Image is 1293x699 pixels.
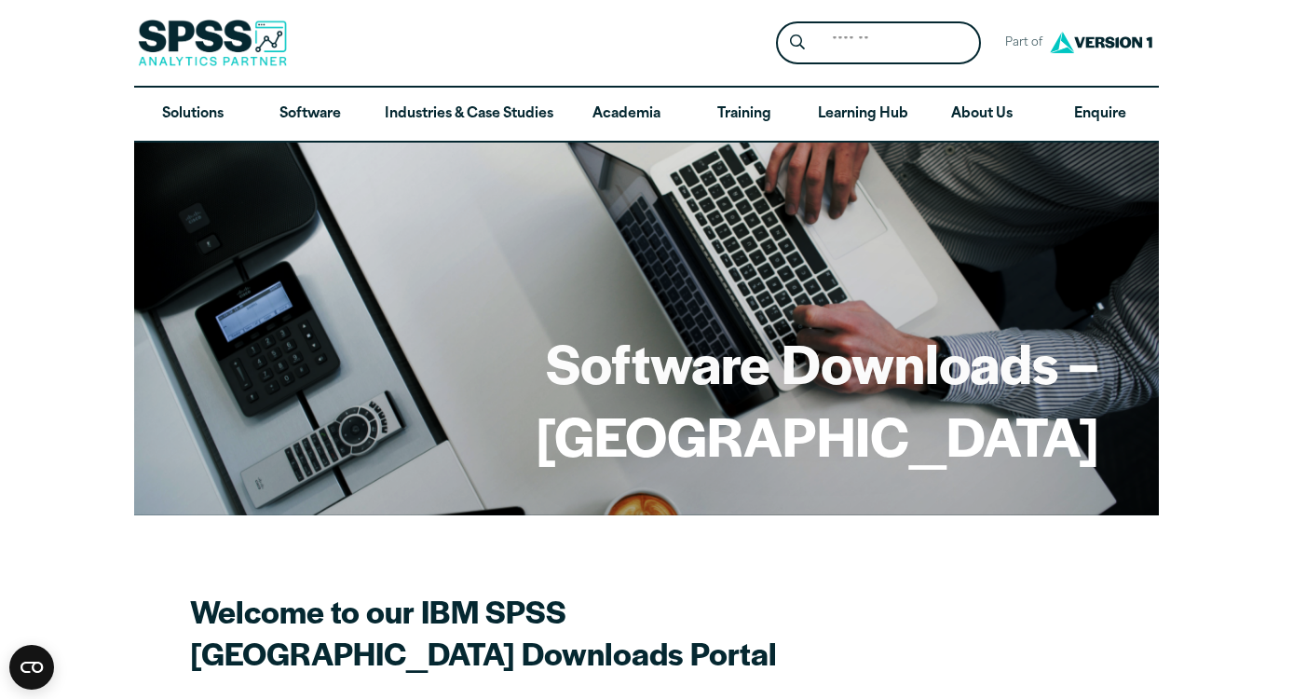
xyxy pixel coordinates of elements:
[190,590,842,674] h2: Welcome to our IBM SPSS [GEOGRAPHIC_DATA] Downloads Portal
[803,88,923,142] a: Learning Hub
[996,30,1045,57] span: Part of
[138,20,287,66] img: SPSS Analytics Partner
[1045,25,1157,60] img: Version1 Logo
[568,88,686,142] a: Academia
[9,645,54,690] button: Open CMP widget
[790,34,805,50] svg: Search magnifying glass icon
[686,88,803,142] a: Training
[1041,88,1159,142] a: Enquire
[252,88,369,142] a: Software
[194,326,1099,471] h1: Software Downloads – [GEOGRAPHIC_DATA]
[776,21,981,65] form: Site Header Search Form
[370,88,568,142] a: Industries & Case Studies
[781,26,815,61] button: Search magnifying glass icon
[134,88,252,142] a: Solutions
[923,88,1041,142] a: About Us
[134,88,1159,142] nav: Desktop version of site main menu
